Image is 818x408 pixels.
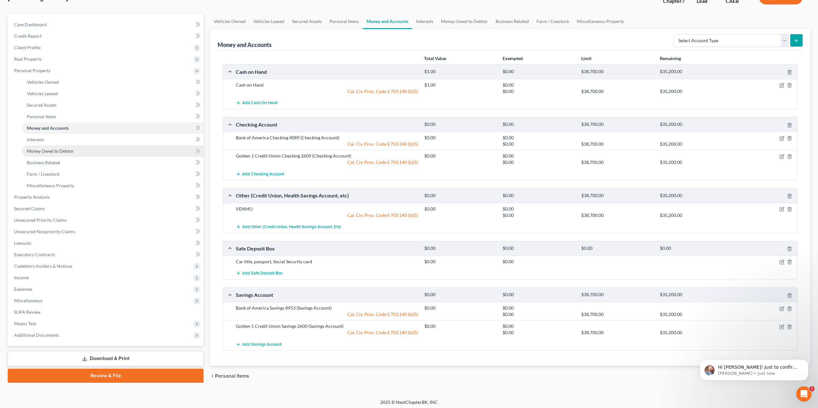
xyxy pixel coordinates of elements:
[210,373,215,379] i: chevron_left
[9,214,204,226] a: Unsecured Priority Claims
[233,159,421,166] div: Cal. Civ. Proc. Code § 703.140 (b)(5)
[250,14,288,29] a: Vehicles Leased
[657,292,735,298] div: $35,200.00
[22,122,204,134] a: Money and Accounts
[578,212,657,219] div: $38,700.00
[578,311,657,318] div: $38,700.00
[657,212,735,219] div: $35,200.00
[578,141,657,147] div: $38,700.00
[14,68,50,73] span: Personal Property
[242,172,284,177] span: Add Checking Account
[14,206,45,211] span: Secured Claims
[14,56,42,62] span: Real Property
[233,291,421,298] div: Savings Account
[288,14,326,29] a: Secured Assets
[9,237,204,249] a: Lawsuits
[657,329,735,336] div: $35,200.00
[28,19,110,55] span: Hi [PERSON_NAME]! Just to confirm with you, for the Safety Deposit Box, are you only wanting it t...
[499,206,578,212] div: $0.00
[499,292,578,298] div: $0.00
[22,111,204,122] a: Personal Items
[233,121,421,128] div: Checking Account
[573,14,628,29] a: Miscellaneous Property
[236,97,278,109] button: Add Cash on Hand
[233,88,421,95] div: Cal. Civ. Proc. Code § 703.140 (b)(5)
[657,141,735,147] div: $35,200.00
[210,373,249,379] button: chevron_left Personal Items
[657,245,735,251] div: $0.00
[14,321,36,326] span: Means Test
[233,258,421,265] div: Car title, passport, Social Security card
[14,286,32,292] span: Expenses
[14,309,41,315] span: SOFA Review
[421,206,500,212] div: $0.00
[233,153,421,159] div: Golden 1 Credit Union Checking 2609 (Checking Account)
[242,271,282,276] span: Add Safe Deposit Box
[657,69,735,75] div: $35,200.00
[578,69,657,75] div: $38,700.00
[578,159,657,166] div: $38,700.00
[503,56,523,61] strong: Exempted
[27,171,59,177] span: Farm / Livestock
[27,79,59,85] span: Vehicles Owned
[421,305,500,311] div: $0.00
[657,193,735,199] div: $35,200.00
[499,323,578,329] div: $0.00
[233,68,421,75] div: Cash on Hand
[9,19,204,30] a: Case Dashboard
[14,275,29,280] span: Income
[14,229,75,234] span: Unsecured Nonpriority Claims
[9,203,204,214] a: Secured Claims
[233,305,421,311] div: Bank of America Savings 8953 (Savings Account)
[578,329,657,336] div: $38,700.00
[242,101,278,106] span: Add Cash on Hand
[499,258,578,265] div: $0.00
[22,168,204,180] a: Farm / Livestock
[27,114,56,119] span: Personal Items
[690,346,818,391] iframe: Intercom notifications message
[809,386,814,391] span: 1
[424,56,446,61] strong: Total Value
[8,369,204,383] a: Review & File
[437,14,492,29] a: Money Owed to Debtor
[233,192,421,199] div: Other (Credit Union, Health Savings Account, etc)
[421,245,500,251] div: $0.00
[363,14,412,29] a: Money and Accounts
[22,180,204,191] a: Miscellaneous Property
[27,102,57,108] span: Secured Assets
[233,135,421,141] div: Bank of America Checking 4089 (Checking Account)
[27,137,44,142] span: Interests
[14,33,42,39] span: Credit Report
[499,121,578,127] div: $0.00
[9,30,204,42] a: Credit Report
[499,245,578,251] div: $0.00
[421,82,500,88] div: $1.00
[499,153,578,159] div: $0.00
[9,191,204,203] a: Property Analysis
[215,373,249,379] span: Personal Items
[233,82,421,88] div: Cash on Hand
[499,135,578,141] div: $0.00
[22,88,204,99] a: Vehicles Leased
[233,311,421,318] div: Cal. Civ. Proc. Code § 703.140 (b)(5)
[27,125,69,131] span: Money and Accounts
[27,91,58,96] span: Vehicles Leased
[578,193,657,199] div: $38,700.00
[8,351,204,366] a: Download & Print
[499,141,578,147] div: $0.00
[660,56,681,61] strong: Remaining
[492,14,533,29] a: Business Related
[14,194,50,200] span: Property Analysis
[218,41,272,49] div: Money and Accounts
[9,226,204,237] a: Unsecured Nonpriority Claims
[499,159,578,166] div: $0.00
[22,76,204,88] a: Vehicles Owned
[499,329,578,336] div: $0.00
[578,121,657,127] div: $38,700.00
[236,168,284,180] button: Add Checking Account
[796,386,812,402] iframe: Intercom live chat
[657,121,735,127] div: $35,200.00
[28,25,110,30] p: Message from James, sent Just now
